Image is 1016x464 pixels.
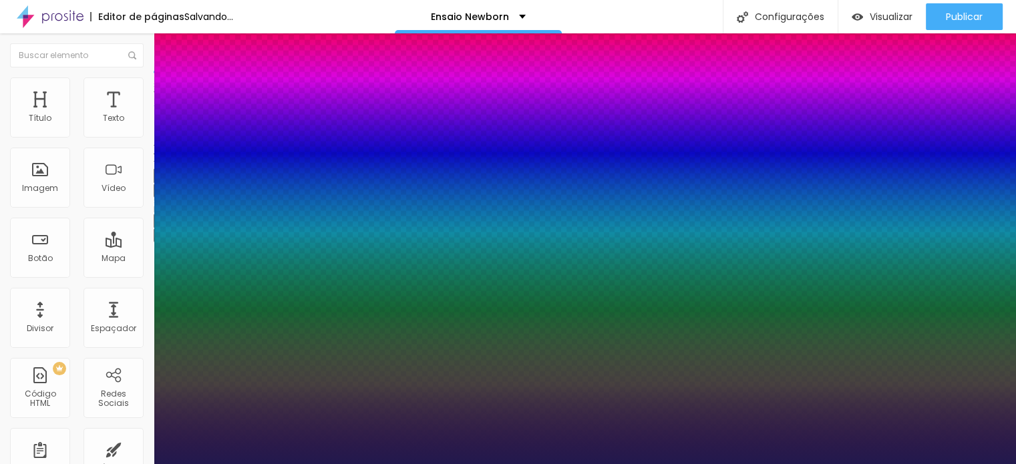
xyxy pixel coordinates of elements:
[22,184,58,193] div: Imagem
[102,254,126,263] div: Mapa
[28,254,53,263] div: Botão
[870,11,912,22] span: Visualizar
[91,324,136,333] div: Espaçador
[926,3,1003,30] button: Publicar
[431,12,509,21] p: Ensaio Newborn
[946,11,983,22] span: Publicar
[838,3,926,30] button: Visualizar
[103,113,124,123] div: Texto
[184,12,233,21] div: Salvando...
[13,389,66,409] div: Código HTML
[90,12,184,21] div: Editor de páginas
[29,113,51,123] div: Título
[102,184,126,193] div: Vídeo
[128,51,136,59] img: Icone
[737,11,748,23] img: Icone
[10,43,144,67] input: Buscar elemento
[87,389,140,409] div: Redes Sociais
[27,324,53,333] div: Divisor
[852,11,863,23] img: view-1.svg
